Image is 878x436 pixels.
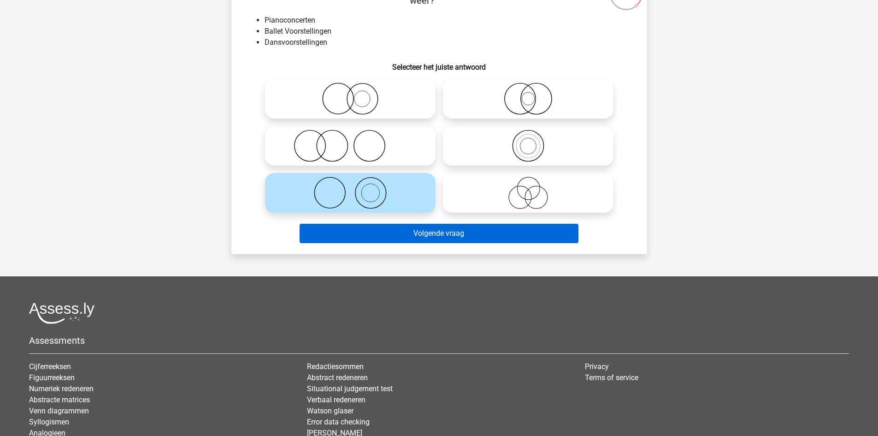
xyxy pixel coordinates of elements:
[307,406,354,415] a: Watson glaser
[29,418,69,426] a: Syllogismen
[29,395,90,404] a: Abstracte matrices
[307,362,364,371] a: Redactiesommen
[265,26,632,37] li: Ballet Voorstellingen
[29,373,75,382] a: Figuurreeksen
[307,395,365,404] a: Verbaal redeneren
[585,362,609,371] a: Privacy
[307,418,370,426] a: Error data checking
[29,302,94,324] img: Assessly logo
[585,373,638,382] a: Terms of service
[29,335,849,346] h5: Assessments
[265,37,632,48] li: Dansvoorstellingen
[307,384,393,393] a: Situational judgement test
[29,384,94,393] a: Numeriek redeneren
[246,55,632,72] h6: Selecteer het juiste antwoord
[307,373,368,382] a: Abstract redeneren
[300,224,578,243] button: Volgende vraag
[29,406,89,415] a: Venn diagrammen
[29,362,71,371] a: Cijferreeksen
[265,15,632,26] li: Pianoconcerten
